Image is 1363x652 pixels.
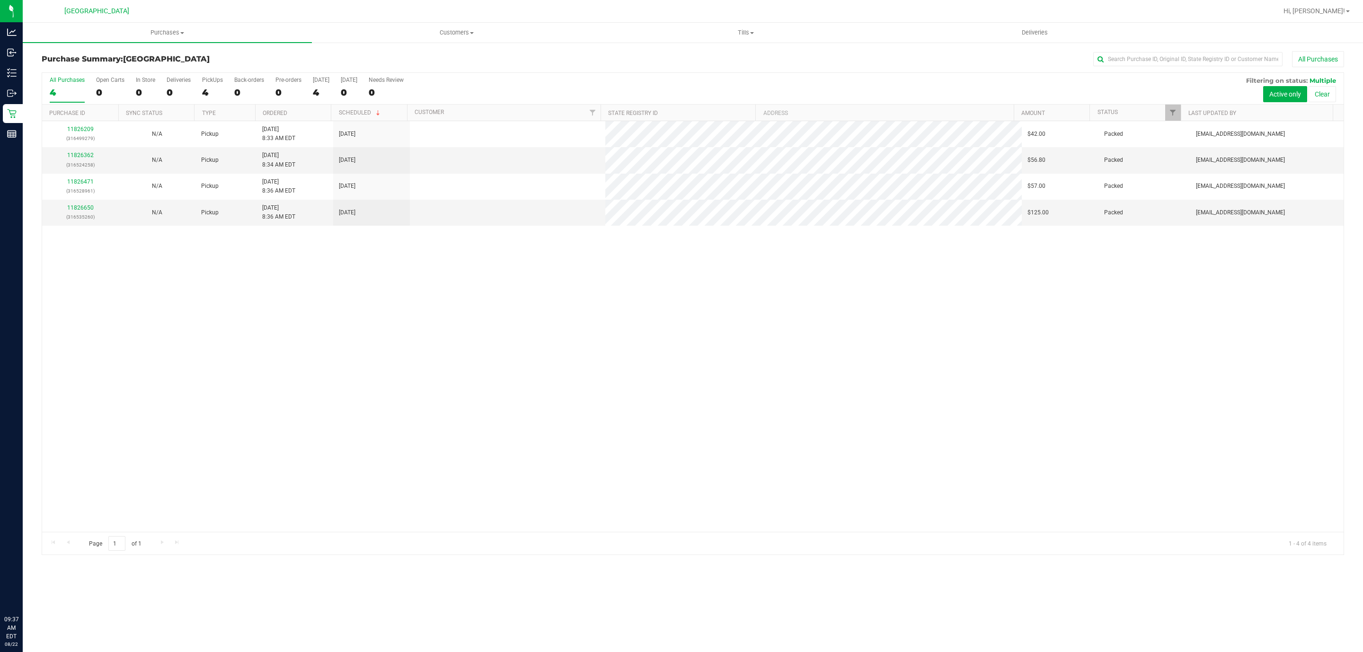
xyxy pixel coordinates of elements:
[1188,110,1236,116] a: Last Updated By
[7,68,17,78] inline-svg: Inventory
[167,77,191,83] div: Deliveries
[263,110,287,116] a: Ordered
[313,87,329,98] div: 4
[369,77,404,83] div: Needs Review
[67,178,94,185] a: 11826471
[262,125,295,143] span: [DATE] 8:33 AM EDT
[201,130,219,139] span: Pickup
[7,88,17,98] inline-svg: Outbound
[1196,156,1285,165] span: [EMAIL_ADDRESS][DOMAIN_NAME]
[415,109,444,115] a: Customer
[201,156,219,165] span: Pickup
[1196,208,1285,217] span: [EMAIL_ADDRESS][DOMAIN_NAME]
[1292,51,1344,67] button: All Purchases
[4,615,18,641] p: 09:37 AM EDT
[1027,182,1045,191] span: $57.00
[1104,182,1123,191] span: Packed
[1309,86,1336,102] button: Clear
[585,105,601,121] a: Filter
[1027,156,1045,165] span: $56.80
[339,130,355,139] span: [DATE]
[341,77,357,83] div: [DATE]
[152,130,162,139] button: N/A
[1196,130,1285,139] span: [EMAIL_ADDRESS][DOMAIN_NAME]
[1027,130,1045,139] span: $42.00
[202,110,216,116] a: Type
[7,109,17,118] inline-svg: Retail
[234,87,264,98] div: 0
[369,87,404,98] div: 0
[339,208,355,217] span: [DATE]
[275,77,301,83] div: Pre-orders
[81,536,149,551] span: Page of 1
[167,87,191,98] div: 0
[4,641,18,648] p: 08/22
[1310,77,1336,84] span: Multiple
[152,156,162,165] button: N/A
[890,23,1179,43] a: Deliveries
[67,126,94,132] a: 11826209
[152,182,162,191] button: N/A
[262,177,295,195] span: [DATE] 8:36 AM EDT
[262,203,295,221] span: [DATE] 8:36 AM EDT
[602,28,890,37] span: Tills
[312,28,601,37] span: Customers
[48,160,113,169] p: (316524258)
[1196,182,1285,191] span: [EMAIL_ADDRESS][DOMAIN_NAME]
[339,109,382,116] a: Scheduled
[1246,77,1308,84] span: Filtering on status:
[64,7,129,15] span: [GEOGRAPHIC_DATA]
[23,23,312,43] a: Purchases
[262,151,295,169] span: [DATE] 8:34 AM EDT
[608,110,658,116] a: State Registry ID
[1009,28,1061,37] span: Deliveries
[1263,86,1307,102] button: Active only
[7,48,17,57] inline-svg: Inbound
[136,77,155,83] div: In Store
[136,87,155,98] div: 0
[123,54,210,63] span: [GEOGRAPHIC_DATA]
[1281,536,1334,550] span: 1 - 4 of 4 items
[201,182,219,191] span: Pickup
[201,208,219,217] span: Pickup
[152,157,162,163] span: Not Applicable
[1165,105,1181,121] a: Filter
[1104,208,1123,217] span: Packed
[601,23,890,43] a: Tills
[152,183,162,189] span: Not Applicable
[126,110,162,116] a: Sync Status
[96,87,124,98] div: 0
[23,28,312,37] span: Purchases
[1021,110,1045,116] a: Amount
[48,212,113,221] p: (316535260)
[1093,52,1283,66] input: Search Purchase ID, Original ID, State Registry ID or Customer Name...
[202,87,223,98] div: 4
[48,186,113,195] p: (316528961)
[1283,7,1345,15] span: Hi, [PERSON_NAME]!
[152,209,162,216] span: Not Applicable
[1027,208,1049,217] span: $125.00
[755,105,1013,121] th: Address
[42,55,476,63] h3: Purchase Summary:
[339,182,355,191] span: [DATE]
[9,576,38,605] iframe: Resource center
[50,77,85,83] div: All Purchases
[152,131,162,137] span: Not Applicable
[1097,109,1118,115] a: Status
[275,87,301,98] div: 0
[50,87,85,98] div: 4
[7,129,17,139] inline-svg: Reports
[313,77,329,83] div: [DATE]
[312,23,601,43] a: Customers
[341,87,357,98] div: 0
[1104,156,1123,165] span: Packed
[234,77,264,83] div: Back-orders
[108,536,125,551] input: 1
[96,77,124,83] div: Open Carts
[152,208,162,217] button: N/A
[67,152,94,159] a: 11826362
[339,156,355,165] span: [DATE]
[1104,130,1123,139] span: Packed
[49,110,85,116] a: Purchase ID
[202,77,223,83] div: PickUps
